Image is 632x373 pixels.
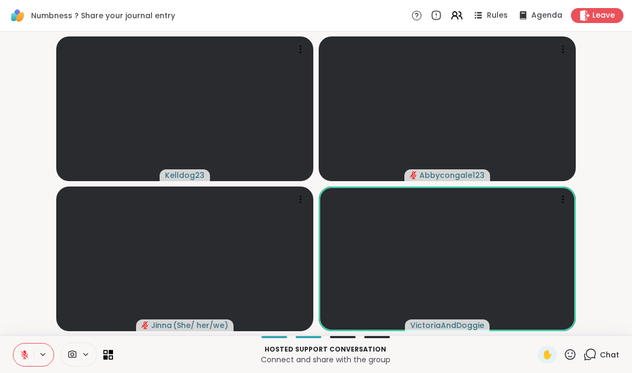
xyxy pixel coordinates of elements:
span: Leave [592,10,615,21]
span: Numbness ? Share your journal entry [31,10,175,21]
p: Hosted support conversation [119,345,531,354]
span: Jinna [151,320,172,331]
span: Abbycongale123 [419,170,485,181]
span: audio-muted [410,171,417,179]
span: VictoriaAndDoggie [410,320,484,331]
span: ✋ [542,348,553,361]
span: ( She/ her/we ) [173,320,228,331]
span: Chat [600,349,619,360]
span: Rules [487,10,508,21]
span: Kelldog23 [165,170,205,181]
span: Agenda [531,10,562,21]
p: Connect and share with the group [119,354,531,365]
img: ShareWell Logomark [9,6,27,25]
span: audio-muted [141,322,149,329]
